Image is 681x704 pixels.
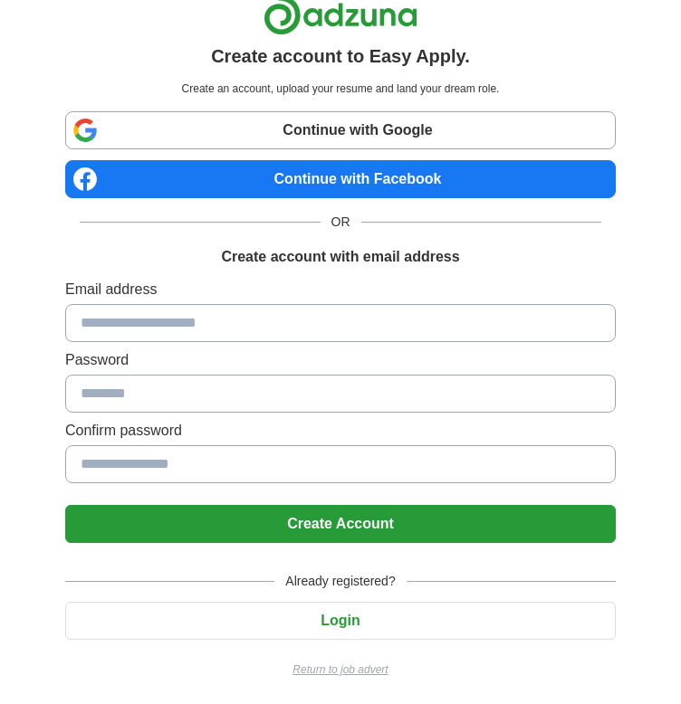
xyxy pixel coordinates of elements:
[65,505,616,543] button: Create Account
[65,111,616,149] a: Continue with Google
[69,81,612,97] p: Create an account, upload your resume and land your dream role.
[321,213,361,232] span: OR
[65,160,616,198] a: Continue with Facebook
[274,572,406,591] span: Already registered?
[65,279,616,300] label: Email address
[65,613,616,628] a: Login
[65,420,616,442] label: Confirm password
[65,349,616,371] label: Password
[65,661,616,678] a: Return to job advert
[65,602,616,640] button: Login
[211,43,470,70] h1: Create account to Easy Apply.
[221,246,459,268] h1: Create account with email address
